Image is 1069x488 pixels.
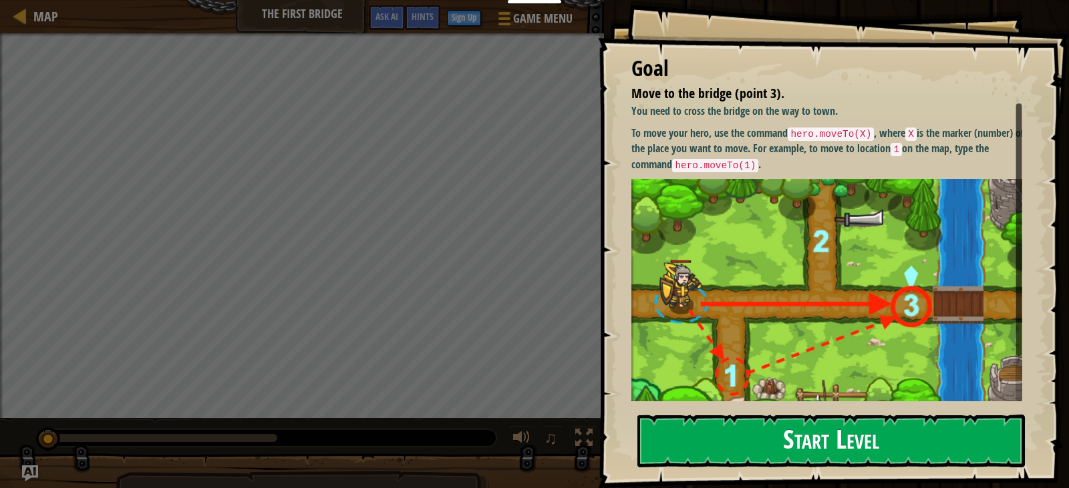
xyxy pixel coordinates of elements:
[631,53,1022,84] div: Goal
[513,10,573,27] span: Game Menu
[27,7,58,25] a: Map
[631,103,1032,119] p: You need to cross the bridge on the way to town.
[542,426,565,453] button: ♫
[447,10,481,26] button: Sign Up
[891,143,902,156] code: 1
[369,5,405,30] button: Ask AI
[637,415,1025,467] button: Start Level
[22,465,38,481] button: Ask AI
[33,7,58,25] span: Map
[672,159,758,172] code: hero.moveTo(1)
[508,426,535,453] button: Adjust volume
[631,126,1032,173] p: To move your hero, use the command , where is the marker (number) of the place you want to move. ...
[905,128,917,141] code: X
[788,128,874,141] code: hero.moveTo(X)
[571,426,597,453] button: Toggle fullscreen
[615,84,1019,103] li: Move to the bridge (point 3).
[545,428,558,448] span: ♫
[631,179,1032,421] img: M7l1b
[488,5,581,37] button: Game Menu
[375,10,398,23] span: Ask AI
[631,84,784,102] span: Move to the bridge (point 3).
[412,10,434,23] span: Hints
